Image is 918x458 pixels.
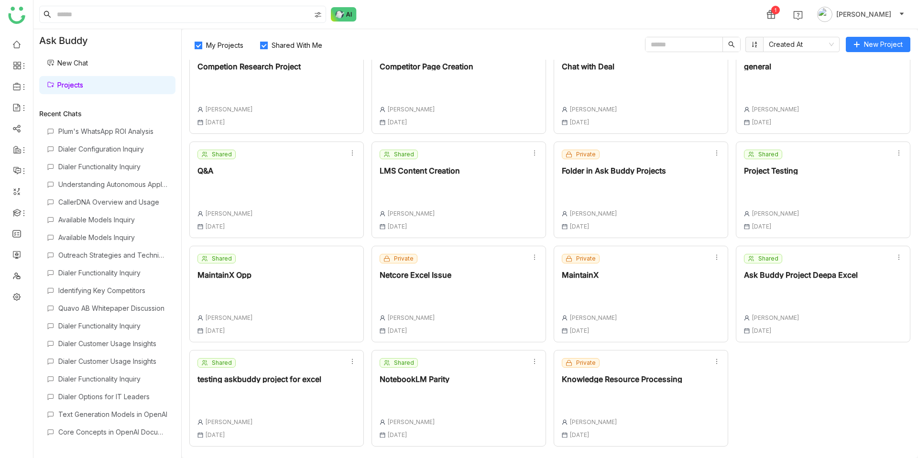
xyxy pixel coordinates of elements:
[758,254,778,263] span: Shared
[744,63,799,70] div: general
[58,286,168,294] div: Identifying Key Competitors
[314,11,322,19] img: search-type.svg
[569,314,617,321] span: [PERSON_NAME]
[569,119,590,126] span: [DATE]
[58,198,168,206] div: CallerDNA Overview and Usage
[387,314,435,321] span: [PERSON_NAME]
[562,375,682,383] div: Knowledge Resource Processing
[380,167,460,174] div: LMS Content Creation
[205,210,253,217] span: [PERSON_NAME]
[202,41,247,49] span: My Projects
[744,167,799,174] div: Project Testing
[331,7,357,22] img: ask-buddy-normal.svg
[268,41,326,49] span: Shared With Me
[58,339,168,348] div: Dialer Customer Usage Insights
[8,7,25,24] img: logo
[846,37,910,52] button: New Project
[58,428,168,436] div: Core Concepts in OpenAI Documentation
[394,254,414,263] span: Private
[39,109,175,118] div: Recent Chats
[205,223,225,230] span: [DATE]
[197,167,253,174] div: Q&A
[569,210,617,217] span: [PERSON_NAME]
[569,327,590,334] span: [DATE]
[387,431,407,438] span: [DATE]
[394,359,414,367] span: Shared
[562,63,617,70] div: Chat with Deal
[205,418,253,425] span: [PERSON_NAME]
[58,216,168,224] div: Available Models Inquiry
[212,254,232,263] span: Shared
[394,150,414,159] span: Shared
[197,271,253,279] div: MaintainX Opp
[380,375,449,383] div: NotebookLM Parity
[569,106,617,113] span: [PERSON_NAME]
[752,119,772,126] span: [DATE]
[47,59,88,67] a: New Chat
[576,150,596,159] span: Private
[576,254,596,263] span: Private
[212,359,232,367] span: Shared
[815,7,907,22] button: [PERSON_NAME]
[752,210,799,217] span: [PERSON_NAME]
[864,39,903,50] span: New Project
[769,37,834,52] nz-select-item: Created At
[387,119,407,126] span: [DATE]
[58,357,168,365] div: Dialer Customer Usage Insights
[197,375,321,383] div: testing askbuddy project for excel
[562,271,617,279] div: MaintainX
[569,223,590,230] span: [DATE]
[387,327,407,334] span: [DATE]
[33,29,181,52] div: Ask Buddy
[205,106,253,113] span: [PERSON_NAME]
[793,11,803,20] img: help.svg
[752,223,772,230] span: [DATE]
[58,322,168,330] div: Dialer Functionality Inquiry
[569,431,590,438] span: [DATE]
[205,327,225,334] span: [DATE]
[212,150,232,159] span: Shared
[380,271,451,279] div: Netcore Excel Issue
[380,63,473,70] div: Competitor Page Creation
[836,9,891,20] span: [PERSON_NAME]
[569,418,617,425] span: [PERSON_NAME]
[771,6,780,14] div: 1
[47,81,83,89] a: Projects
[562,167,666,174] div: Folder in Ask Buddy Projects
[205,314,253,321] span: [PERSON_NAME]
[197,63,301,70] div: Competion Research Project
[744,271,858,279] div: Ask Buddy Project Deepa Excel
[387,418,435,425] span: [PERSON_NAME]
[205,119,225,126] span: [DATE]
[58,163,168,171] div: Dialer Functionality Inquiry
[58,180,168,188] div: Understanding Autonomous Applications
[58,233,168,241] div: Available Models Inquiry
[58,393,168,401] div: Dialer Options for IT Leaders
[387,210,435,217] span: [PERSON_NAME]
[58,375,168,383] div: Dialer Functionality Inquiry
[817,7,832,22] img: avatar
[387,223,407,230] span: [DATE]
[58,251,168,259] div: Outreach Strategies and Techniques
[58,446,168,454] div: Okta Support Inquiry
[758,150,778,159] span: Shared
[752,327,772,334] span: [DATE]
[58,410,168,418] div: Text Generation Models in OpenAI
[205,431,225,438] span: [DATE]
[576,359,596,367] span: Private
[387,106,435,113] span: [PERSON_NAME]
[58,145,168,153] div: Dialer Configuration Inquiry
[752,106,799,113] span: [PERSON_NAME]
[58,304,168,312] div: Quavo AB Whitepaper Discussion
[752,314,799,321] span: [PERSON_NAME]
[58,127,168,135] div: Plum's WhatsApp ROI Analysis
[58,269,168,277] div: Dialer Functionality Inquiry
